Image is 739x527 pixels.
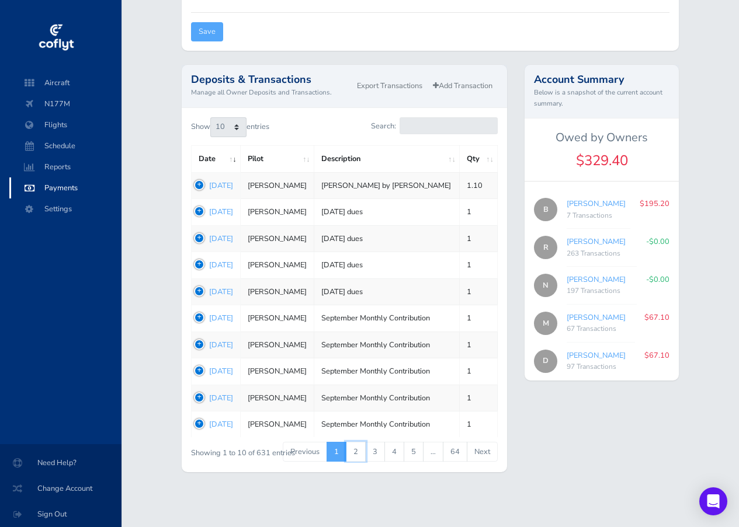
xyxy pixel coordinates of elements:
p: $67.10 [644,312,669,323]
select: Showentries [210,117,247,137]
td: [PERSON_NAME] [241,225,314,252]
div: 263 Transactions [567,248,637,260]
a: [PERSON_NAME] [567,312,626,323]
td: 1 [460,331,498,358]
span: Flights [21,114,110,135]
a: [DATE] [209,233,233,244]
div: 7 Transactions [567,210,630,222]
td: [PERSON_NAME] [241,305,314,331]
a: [DATE] [209,340,233,350]
td: [DATE] dues [314,199,460,225]
a: 4 [384,442,404,462]
label: Show entries [191,117,269,137]
td: [PERSON_NAME] by [PERSON_NAME] [314,172,460,198]
a: [DATE] [209,287,233,297]
a: Next [467,442,498,462]
td: [PERSON_NAME] [241,411,314,438]
a: [DATE] [209,313,233,323]
td: 1 [460,358,498,385]
span: N177M [21,93,110,114]
a: [DATE] [209,419,233,430]
a: [DATE] [209,180,233,191]
td: 1 [460,199,498,225]
div: 197 Transactions [567,285,637,297]
td: [PERSON_NAME] [241,199,314,225]
a: [PERSON_NAME] [567,236,626,247]
th: Date: activate to sort column ascending [192,146,241,172]
td: September Monthly Contribution [314,331,460,358]
td: [PERSON_NAME] [241,358,314,385]
td: [PERSON_NAME] [241,278,314,305]
input: Search: [400,117,498,134]
small: Manage all Owner Deposits and Transactions. [191,87,352,97]
span: Change Account [14,478,107,499]
td: 1 [460,305,498,331]
label: Search: [371,117,498,134]
p: $195.20 [640,198,669,210]
a: [PERSON_NAME] [567,350,626,361]
td: September Monthly Contribution [314,385,460,411]
td: [PERSON_NAME] [241,172,314,198]
div: $329.40 [525,149,679,172]
td: 1 [460,278,498,305]
a: [DATE] [209,393,233,403]
p: -$0.00 [646,236,669,247]
a: [PERSON_NAME] [567,274,626,285]
span: D [534,350,557,373]
div: Showing 1 to 10 of 631 entries [191,441,310,459]
td: [DATE] dues [314,278,460,305]
h2: Deposits & Transactions [191,74,352,85]
span: Sign Out [14,504,107,525]
p: -$0.00 [646,274,669,285]
div: Open Intercom Messenger [699,487,727,515]
a: 3 [365,442,385,462]
span: B [534,198,557,221]
span: Payments [21,177,110,198]
h2: Account Summary [534,74,669,85]
span: Reports [21,156,110,177]
a: 64 [443,442,467,462]
div: 97 Transactions [567,361,635,373]
span: Schedule [21,135,110,156]
span: Aircraft [21,72,110,93]
td: [PERSON_NAME] [241,385,314,411]
td: 1 [460,385,498,411]
td: [DATE] dues [314,252,460,278]
a: [PERSON_NAME] [567,198,626,209]
td: 1 [460,411,498,438]
td: 1 [460,252,498,278]
a: 2 [346,442,366,462]
td: [DATE] dues [314,225,460,252]
td: September Monthly Contribution [314,358,460,385]
span: N [534,274,557,297]
th: Qty: activate to sort column ascending [460,146,498,172]
span: Need Help? [14,452,107,473]
a: Add Transaction [428,78,498,95]
input: Save [191,22,223,41]
a: [DATE] [209,207,233,217]
a: 5 [404,442,424,462]
span: M [534,312,557,335]
a: [DATE] [209,260,233,270]
th: Description: activate to sort column ascending [314,146,460,172]
td: [PERSON_NAME] [241,331,314,358]
td: [PERSON_NAME] [241,252,314,278]
a: Export Transactions [352,78,428,95]
a: [DATE] [209,366,233,376]
th: Pilot: activate to sort column ascending [241,146,314,172]
a: 1 [327,442,346,462]
h5: Owed by Owners [525,131,679,145]
div: 67 Transactions [567,323,635,335]
td: September Monthly Contribution [314,305,460,331]
small: Below is a snapshot of the current account summary. [534,87,669,109]
td: 1 [460,225,498,252]
td: September Monthly Contribution [314,411,460,438]
span: Settings [21,198,110,219]
img: coflyt logo [37,20,75,55]
p: $67.10 [644,350,669,361]
span: R [534,236,557,259]
td: 1.10 [460,172,498,198]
